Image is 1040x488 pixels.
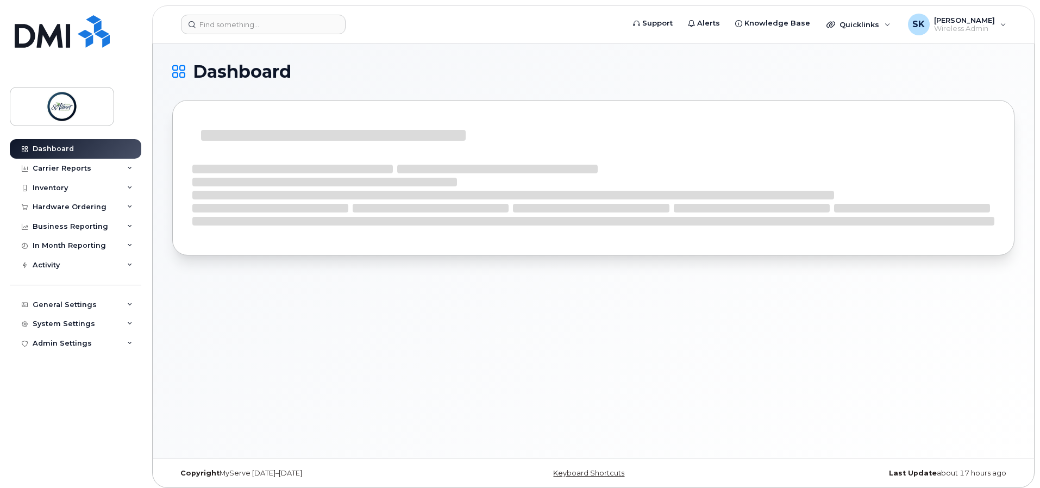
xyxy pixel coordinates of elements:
[553,469,624,477] a: Keyboard Shortcuts
[180,469,220,477] strong: Copyright
[889,469,937,477] strong: Last Update
[734,469,1014,478] div: about 17 hours ago
[172,469,453,478] div: MyServe [DATE]–[DATE]
[193,64,291,80] span: Dashboard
